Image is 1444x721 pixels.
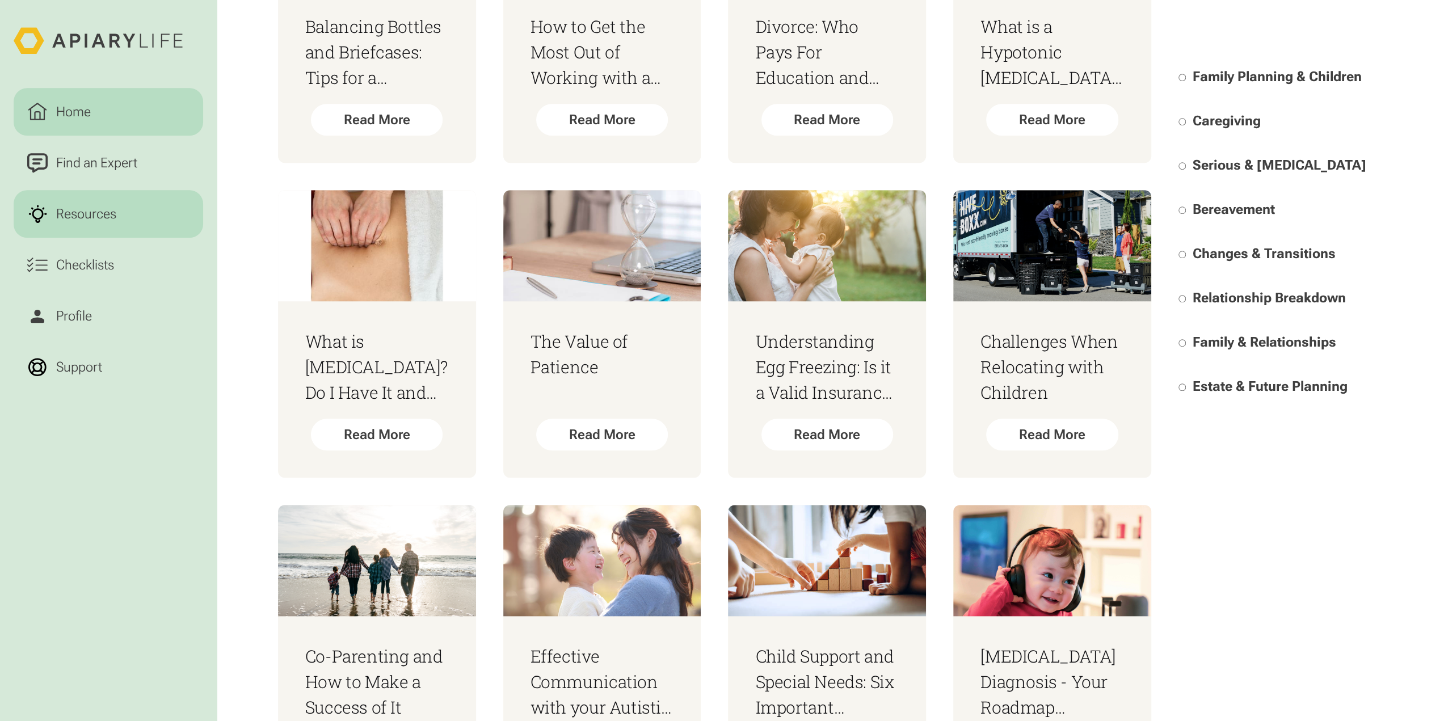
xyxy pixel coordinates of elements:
a: Home [14,88,203,136]
div: Checklists [53,255,117,275]
div: Read More [311,419,443,450]
input: Family Planning & Children [1178,74,1186,81]
a: Checklists [14,241,203,289]
span: Bereavement [1193,201,1275,217]
a: Challenges When Relocating with ChildrenRead More [953,190,1151,478]
div: Read More [536,419,668,450]
a: Understanding Egg Freezing: Is it a Valid Insurance Policy?Read More [728,190,926,478]
div: Read More [761,419,894,450]
input: Changes & Transitions [1178,251,1186,258]
span: Serious & [MEDICAL_DATA] [1193,157,1366,173]
span: Relationship Breakdown [1193,290,1346,306]
a: Resources [14,190,203,238]
h3: Divorce: Who Pays For Education and How To Afford It [755,14,899,90]
span: Family & Relationships [1193,334,1336,350]
span: Family Planning & Children [1193,69,1362,85]
a: Find an Expert [14,139,203,187]
div: Read More [986,419,1118,450]
a: What is [MEDICAL_DATA]? Do I Have It and How Can I Fix It?Read More [278,190,476,478]
div: Support [53,357,106,377]
input: Bereavement [1178,206,1186,214]
h3: Child Support and Special Needs: Six Important Questions [755,643,899,720]
div: Resources [53,204,120,224]
h3: What is a Hypotonic [MEDICAL_DATA] and How Do I Fix It? [980,14,1124,90]
h3: [MEDICAL_DATA] Diagnosis - Your Roadmap Through the Early Days [980,643,1124,720]
a: Profile [14,292,203,340]
div: Read More [761,104,894,136]
h3: Balancing Bottles and Briefcases: Tips for a Confident Comeback After Maternity Leave [305,14,449,90]
h3: What is [MEDICAL_DATA]? Do I Have It and How Can I Fix It? [305,328,449,405]
input: Caregiving [1178,118,1186,125]
input: Relationship Breakdown [1178,295,1186,302]
div: Home [53,102,94,122]
input: Family & Relationships [1178,339,1186,347]
a: Support [14,343,203,391]
h3: Co-Parenting and How to Make a Success of It [305,643,449,720]
h3: Challenges When Relocating with Children [980,328,1124,405]
h3: Understanding Egg Freezing: Is it a Valid Insurance Policy? [755,328,899,405]
span: Caregiving [1193,113,1261,129]
input: Estate & Future Planning [1178,383,1186,391]
span: Estate & Future Planning [1193,378,1348,394]
div: Read More [311,104,443,136]
h3: The Value of Patience [531,328,674,380]
div: Read More [986,104,1118,136]
div: Profile [53,306,95,326]
span: Changes & Transitions [1193,246,1336,262]
input: Serious & [MEDICAL_DATA] [1178,162,1186,170]
div: Read More [536,104,668,136]
h3: How to Get the Most Out of Working with a Child Therapist [531,14,674,90]
h3: Effective Communication with your Autistic Child [531,643,674,720]
a: The Value of PatienceRead More [503,190,701,478]
div: Find an Expert [53,153,141,173]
